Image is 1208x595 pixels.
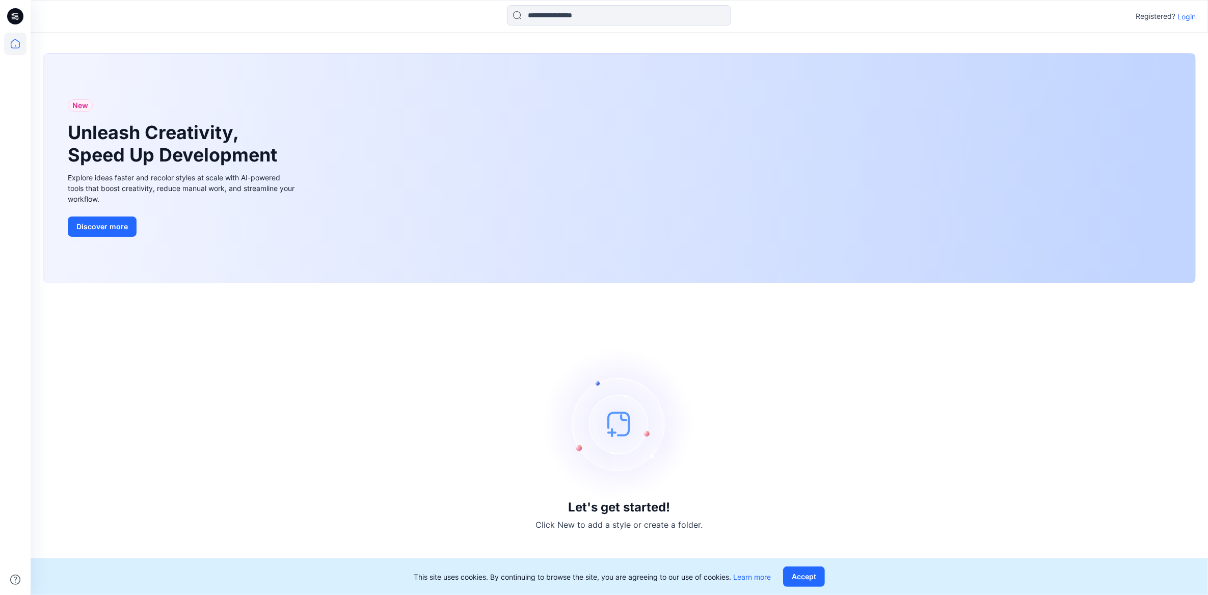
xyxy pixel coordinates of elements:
[68,172,297,204] div: Explore ideas faster and recolor styles at scale with AI-powered tools that boost creativity, red...
[68,122,282,166] h1: Unleash Creativity, Speed Up Development
[68,217,297,237] a: Discover more
[733,573,771,581] a: Learn more
[543,347,696,500] img: empty-state-image.svg
[783,566,825,587] button: Accept
[1177,11,1196,22] p: Login
[68,217,137,237] button: Discover more
[414,572,771,582] p: This site uses cookies. By continuing to browse the site, you are agreeing to our use of cookies.
[536,519,703,531] p: Click New to add a style or create a folder.
[569,500,670,515] h3: Let's get started!
[72,99,88,112] span: New
[1136,10,1175,22] p: Registered?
